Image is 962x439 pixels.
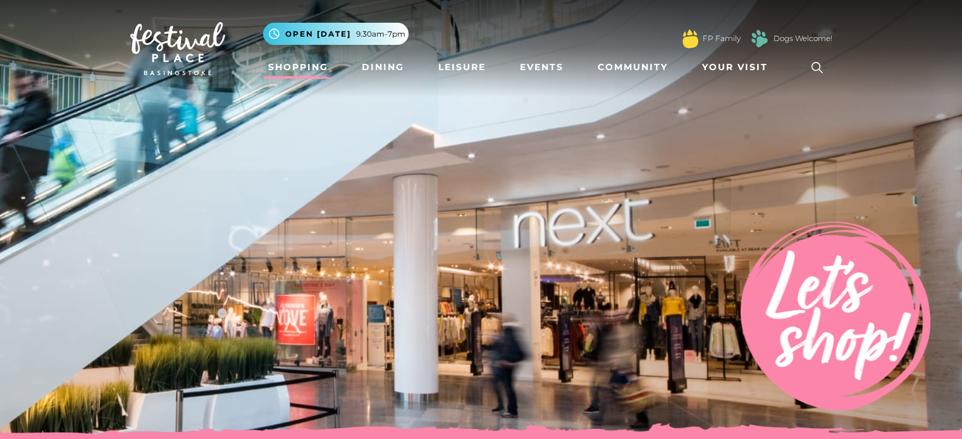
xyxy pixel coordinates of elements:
[702,61,768,74] span: Your Visit
[433,56,491,79] a: Leisure
[263,23,409,45] button: Open [DATE] 9.30am-7pm
[515,56,569,79] a: Events
[356,28,405,40] span: 9.30am-7pm
[285,28,351,40] span: Open [DATE]
[703,33,741,44] a: FP Family
[130,22,225,75] img: Festival Place Logo
[357,56,409,79] a: Dining
[774,33,832,44] a: Dogs Welcome!
[593,56,673,79] a: Community
[697,56,779,79] a: Your Visit
[263,56,333,79] a: Shopping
